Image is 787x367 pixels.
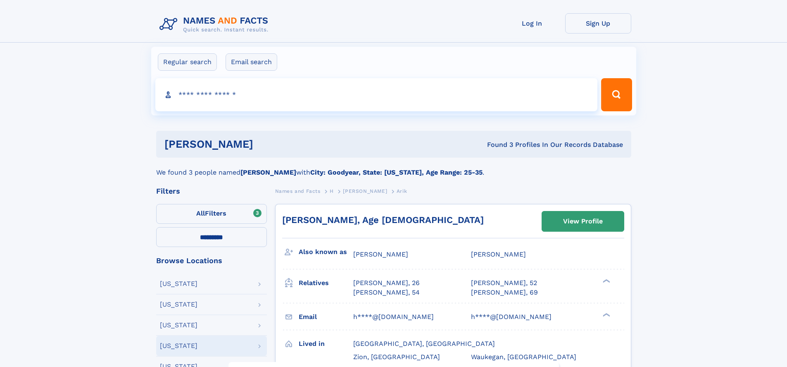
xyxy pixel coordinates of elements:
h1: [PERSON_NAME] [164,139,370,149]
span: [PERSON_NAME] [353,250,408,258]
span: Waukegan, [GEOGRAPHIC_DATA] [471,353,576,361]
span: [PERSON_NAME] [471,250,526,258]
a: Log In [499,13,565,34]
b: [PERSON_NAME] [240,168,296,176]
div: Found 3 Profiles In Our Records Database [370,140,623,149]
button: Search Button [601,78,632,111]
span: [GEOGRAPHIC_DATA], [GEOGRAPHIC_DATA] [353,340,495,348]
h3: Lived in [299,337,353,351]
div: Browse Locations [156,257,267,264]
div: [US_STATE] [160,322,197,329]
a: [PERSON_NAME], 69 [471,288,538,297]
div: Filters [156,187,267,195]
label: Email search [226,53,277,71]
a: [PERSON_NAME], Age [DEMOGRAPHIC_DATA] [282,215,484,225]
a: Names and Facts [275,186,321,196]
div: ❯ [601,312,611,317]
a: [PERSON_NAME], 52 [471,278,537,288]
a: Sign Up [565,13,631,34]
span: All [196,209,205,217]
div: We found 3 people named with . [156,158,631,178]
h3: Also known as [299,245,353,259]
a: [PERSON_NAME], 54 [353,288,420,297]
label: Regular search [158,53,217,71]
label: Filters [156,204,267,224]
a: View Profile [542,211,624,231]
a: H [330,186,334,196]
div: [US_STATE] [160,281,197,287]
span: [PERSON_NAME] [343,188,387,194]
a: [PERSON_NAME] [343,186,387,196]
span: Zion, [GEOGRAPHIC_DATA] [353,353,440,361]
a: [PERSON_NAME], 26 [353,278,420,288]
h3: Relatives [299,276,353,290]
div: View Profile [563,212,603,231]
h3: Email [299,310,353,324]
div: ❯ [601,278,611,284]
span: H [330,188,334,194]
div: [US_STATE] [160,301,197,308]
img: Logo Names and Facts [156,13,275,36]
input: search input [155,78,598,111]
b: City: Goodyear, State: [US_STATE], Age Range: 25-35 [310,168,483,176]
span: Arik [397,188,407,194]
div: [US_STATE] [160,343,197,349]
